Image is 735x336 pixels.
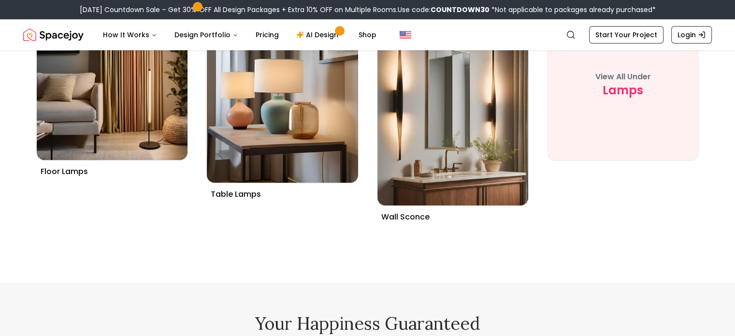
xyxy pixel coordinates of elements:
a: Floor LampsFloor Lamps [31,3,193,183]
img: Floor Lamps [37,9,187,160]
img: Table Lamps [207,9,358,183]
h3: Table Lamps [207,183,358,200]
h3: Wall Sconce [377,205,528,223]
a: Shop [351,25,384,44]
img: Spacejoy Logo [23,25,84,44]
nav: Global [23,19,712,50]
img: United States [400,29,411,41]
a: View All Underlamps [542,3,704,229]
span: Use code: [398,5,490,15]
a: Spacejoy [23,25,84,44]
a: AI Design [288,25,349,44]
a: Login [671,26,712,44]
h3: Floor Lamps [37,160,187,177]
a: Start Your Project [589,26,663,44]
span: *Not applicable to packages already purchased* [490,5,656,15]
b: COUNTDOWN30 [431,5,490,15]
p: View All Under [595,71,650,83]
a: Table LampsTable Lamps [201,3,363,206]
nav: Main [95,25,384,44]
button: Design Portfolio [167,25,246,44]
a: Wall SconceWall Sconce [372,3,534,229]
h2: Your Happiness Guaranteed [23,314,712,333]
a: Pricing [248,25,287,44]
span: lamps [603,83,643,98]
div: [DATE] Countdown Sale – Get 30% OFF All Design Packages + Extra 10% OFF on Multiple Rooms. [80,5,656,15]
button: How It Works [95,25,165,44]
img: Wall Sconce [377,9,528,205]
